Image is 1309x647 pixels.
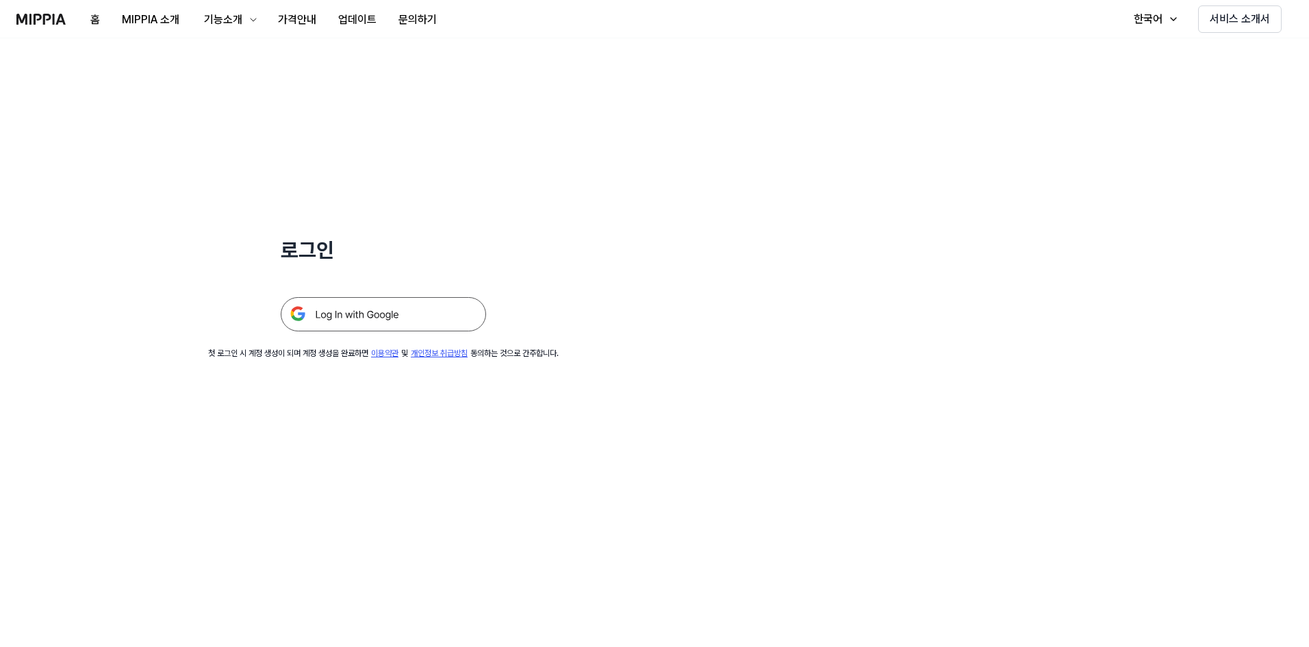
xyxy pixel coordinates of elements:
img: 구글 로그인 버튼 [281,297,486,331]
a: 이용약관 [371,348,398,358]
button: 업데이트 [327,6,387,34]
button: MIPPIA 소개 [111,6,190,34]
button: 문의하기 [387,6,448,34]
button: 기능소개 [190,6,267,34]
img: logo [16,14,66,25]
button: 한국어 [1120,5,1187,33]
h1: 로그인 [281,236,486,264]
a: 업데이트 [327,1,387,38]
div: 첫 로그인 시 계정 생성이 되며 계정 생성을 완료하면 및 동의하는 것으로 간주합니다. [208,348,559,359]
div: 한국어 [1131,11,1165,27]
button: 서비스 소개서 [1198,5,1282,33]
div: 기능소개 [201,12,245,28]
button: 가격안내 [267,6,327,34]
button: 홈 [79,6,111,34]
a: 개인정보 취급방침 [411,348,468,358]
